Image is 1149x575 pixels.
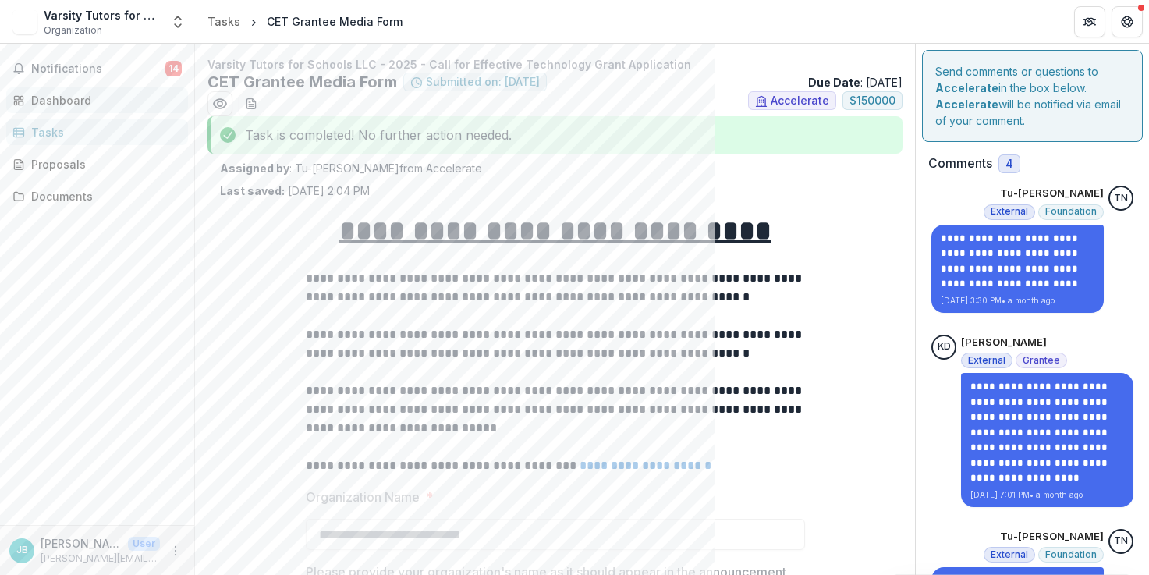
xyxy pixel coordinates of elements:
div: Jason Botel [16,545,28,555]
span: Foundation [1045,206,1097,217]
span: Notifications [31,62,165,76]
p: [PERSON_NAME] [41,535,122,552]
div: Kelly Dean [938,342,951,352]
span: External [968,355,1005,366]
p: Tu-[PERSON_NAME] [1000,529,1104,545]
strong: Accelerate [935,98,998,111]
button: download-word-button [239,91,264,116]
span: External [991,206,1028,217]
span: Organization [44,23,102,37]
strong: Assigned by [220,161,289,175]
div: Tasks [31,124,176,140]
button: Preview 3abb4526-ed8d-4ba4-a382-1fb567103ae3.pdf [207,91,232,116]
div: Send comments or questions to in the box below. will be notified via email of your comment. [922,50,1143,142]
strong: Last saved: [220,184,285,197]
p: [DATE] 7:01 PM • a month ago [970,489,1124,501]
h2: Comments [928,156,992,171]
button: Open entity switcher [167,6,189,37]
strong: Accelerate [935,81,998,94]
span: Submitted on: [DATE] [426,76,540,89]
button: More [166,541,185,560]
nav: breadcrumb [201,10,409,33]
div: CET Grantee Media Form [267,13,403,30]
a: Proposals [6,151,188,177]
span: External [991,549,1028,560]
a: Tasks [6,119,188,145]
span: $ 150000 [849,94,895,108]
div: Varsity Tutors for Schools LLC [44,7,161,23]
span: 4 [1005,158,1013,171]
p: Organization Name [306,488,420,506]
div: Tu-Quyen Nguyen [1114,193,1128,204]
span: 14 [165,61,182,76]
div: Dashboard [31,92,176,108]
img: Varsity Tutors for Schools LLC [12,9,37,34]
a: Dashboard [6,87,188,113]
a: Documents [6,183,188,209]
span: Grantee [1023,355,1060,366]
a: Tasks [201,10,246,33]
p: Varsity Tutors for Schools LLC - 2025 - Call for Effective Technology Grant Application [207,56,903,73]
div: Tu-Quyen Nguyen [1114,536,1128,546]
button: Get Help [1112,6,1143,37]
button: Partners [1074,6,1105,37]
button: Notifications14 [6,56,188,81]
p: [DATE] 3:30 PM • a month ago [941,295,1094,307]
p: [PERSON_NAME] [961,335,1047,350]
p: Tu-[PERSON_NAME] [1000,186,1104,201]
p: : [DATE] [808,74,903,91]
p: [PERSON_NAME][EMAIL_ADDRESS][DOMAIN_NAME] [41,552,160,566]
span: Foundation [1045,549,1097,560]
span: Accelerate [771,94,829,108]
div: Tasks [207,13,240,30]
p: User [128,537,160,551]
div: Documents [31,188,176,204]
div: Proposals [31,156,176,172]
p: : Tu-[PERSON_NAME] from Accelerate [220,160,890,176]
p: [DATE] 2:04 PM [220,183,370,199]
strong: Due Date [808,76,860,89]
div: Task is completed! No further action needed. [207,116,903,154]
h2: CET Grantee Media Form [207,73,397,91]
